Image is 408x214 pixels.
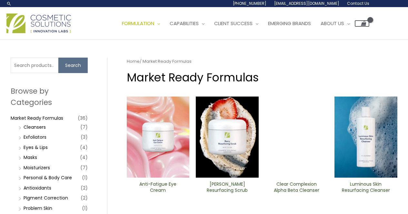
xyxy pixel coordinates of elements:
[271,181,323,193] h2: Clear Complexion Alpha Beta ​Cleanser
[6,1,12,6] a: Search icon link
[6,14,71,33] img: Cosmetic Solutions Logo
[78,114,88,123] span: (36)
[340,181,392,196] a: Luminous Skin Resurfacing ​Cleanser
[340,181,392,193] h2: Luminous Skin Resurfacing ​Cleanser
[132,181,184,193] h2: Anti-Fatigue Eye Cream
[127,58,397,65] nav: Breadcrumb
[165,14,209,33] a: Capabilities
[201,181,253,193] h2: [PERSON_NAME] Resurfacing Scrub
[127,97,190,178] img: Anti Fatigue Eye Cream
[271,181,323,196] a: Clear Complexion Alpha Beta ​Cleanser
[24,154,37,161] a: Masks
[80,153,88,162] span: (4)
[81,133,88,142] span: (3)
[81,193,88,202] span: (2)
[58,58,88,73] button: Search
[265,97,328,178] img: Clear Complexion Alpha Beta ​Cleanser
[268,20,311,27] span: Emerging Brands
[263,14,316,33] a: Emerging Brands
[321,20,344,27] span: About Us
[132,181,184,196] a: Anti-Fatigue Eye Cream
[112,14,369,33] nav: Site Navigation
[347,1,369,6] span: Contact Us
[24,205,52,211] a: Problem Skin
[80,143,88,152] span: (4)
[24,164,50,171] a: Moisturizers
[334,97,397,178] img: Luminous Skin Resurfacing ​Cleanser
[214,20,253,27] span: Client Success
[117,14,165,33] a: Formulation
[11,86,88,107] h2: Browse by Categories
[196,97,259,178] img: Berry Resurfacing Scrub
[355,20,369,27] a: View Shopping Cart, empty
[82,173,88,182] span: (1)
[81,183,88,192] span: (2)
[24,144,48,151] a: Eyes & Lips
[122,20,154,27] span: Formulation
[11,58,58,73] input: Search products…
[127,58,140,64] a: Home
[209,14,263,33] a: Client Success
[201,181,253,196] a: [PERSON_NAME] Resurfacing Scrub
[24,134,46,140] a: Exfoliators
[316,14,355,33] a: About Us
[127,70,397,85] h1: Market Ready Formulas
[233,1,266,6] span: [PHONE_NUMBER]
[24,195,68,201] a: PIgment Correction
[24,124,46,130] a: Cleansers
[170,20,199,27] span: Capabilities
[24,174,72,181] a: Personal & Body Care
[80,163,88,172] span: (7)
[80,123,88,132] span: (7)
[24,185,51,191] a: Antioxidants
[274,1,339,6] span: [EMAIL_ADDRESS][DOMAIN_NAME]
[11,115,63,121] a: Market Ready Formulas
[82,204,88,213] span: (1)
